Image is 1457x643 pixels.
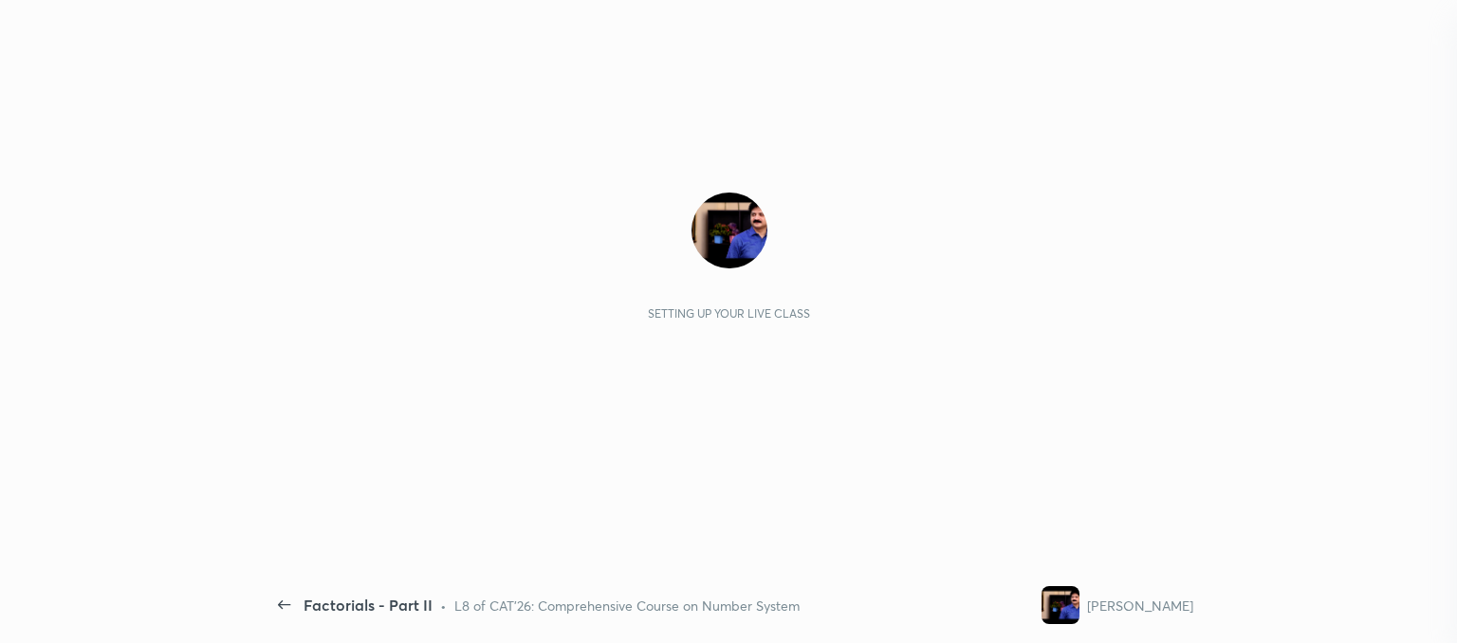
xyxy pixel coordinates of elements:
[304,594,433,616] div: Factorials - Part II
[454,596,800,615] div: L8 of CAT'26: Comprehensive Course on Number System
[648,306,810,321] div: Setting up your live class
[440,596,447,615] div: •
[1042,586,1079,624] img: a0f30a0c6af64d7ea217c9f4bc3710fc.jpg
[1087,596,1193,615] div: [PERSON_NAME]
[692,193,767,268] img: a0f30a0c6af64d7ea217c9f4bc3710fc.jpg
